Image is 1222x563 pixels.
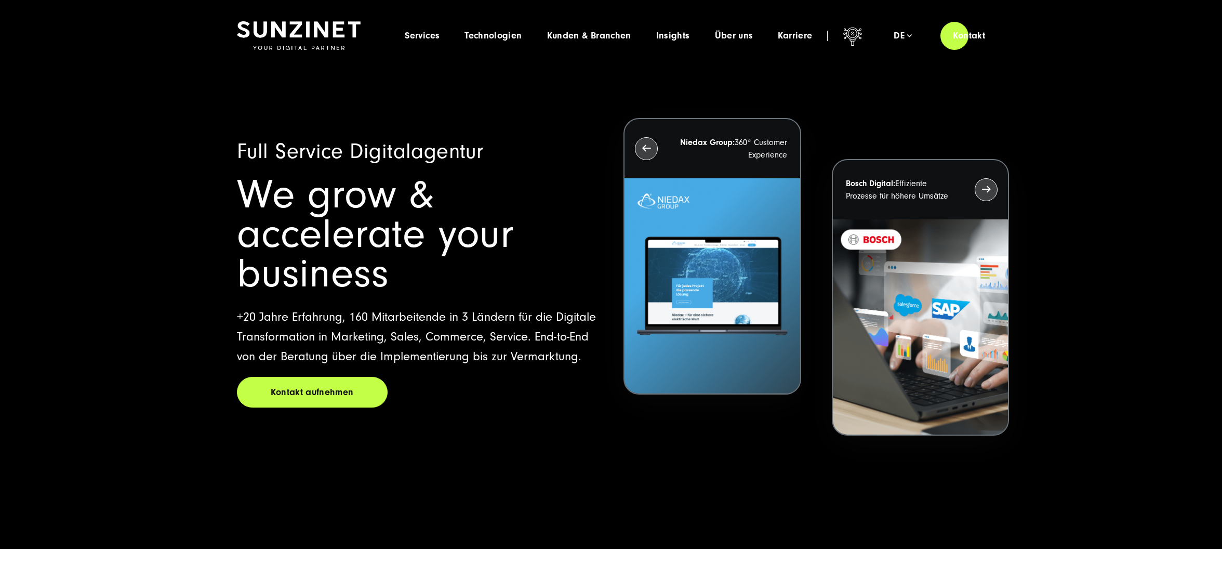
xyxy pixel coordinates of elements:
p: Effiziente Prozesse für höhere Umsätze [846,177,956,202]
button: Bosch Digital:Effiziente Prozesse für höhere Umsätze BOSCH - Kundeprojekt - Digital Transformatio... [832,159,1009,436]
strong: Bosch Digital: [846,179,895,188]
h1: We grow & accelerate your business [237,175,599,294]
img: Letztes Projekt von Niedax. Ein Laptop auf dem die Niedax Website geöffnet ist, auf blauem Hinter... [625,178,800,394]
strong: Niedax Group: [680,138,735,147]
a: Über uns [715,31,753,41]
a: Technologien [464,31,522,41]
a: Insights [656,31,690,41]
div: de [894,31,912,41]
img: BOSCH - Kundeprojekt - Digital Transformation Agentur SUNZINET [833,219,1008,435]
button: Niedax Group:360° Customer Experience Letztes Projekt von Niedax. Ein Laptop auf dem die Niedax W... [623,118,801,395]
p: +20 Jahre Erfahrung, 160 Mitarbeitende in 3 Ländern für die Digitale Transformation in Marketing,... [237,307,599,366]
a: Kunden & Branchen [547,31,631,41]
p: 360° Customer Experience [676,136,787,161]
a: Kontakt [940,21,998,50]
a: Services [405,31,440,41]
a: Karriere [778,31,812,41]
img: SUNZINET Full Service Digital Agentur [237,21,361,50]
a: Kontakt aufnehmen [237,377,388,408]
span: Full Service Digitalagentur [237,139,483,164]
